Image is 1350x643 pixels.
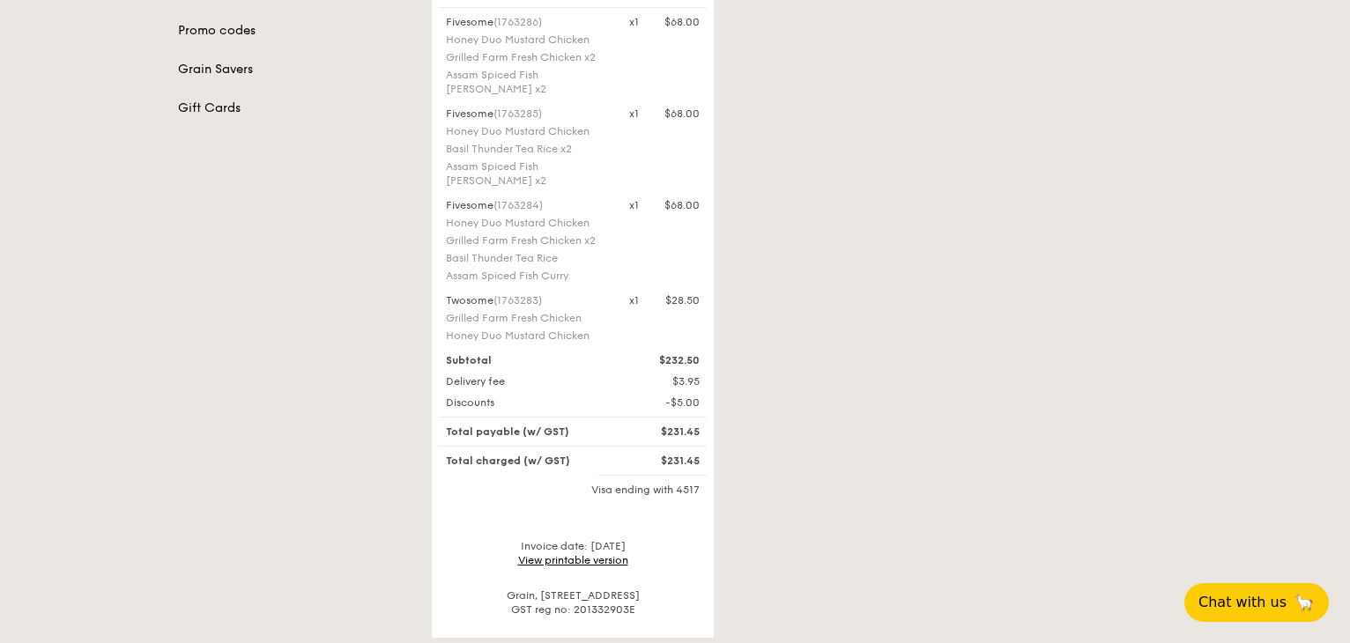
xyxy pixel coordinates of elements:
div: Fivesome [446,198,608,212]
span: 🦙 [1294,592,1315,613]
span: (1763286) [493,16,542,28]
div: $68.00 [664,107,700,121]
button: Chat with us🦙 [1184,583,1329,622]
div: $231.45 [619,454,710,468]
div: -$5.00 [619,395,710,410]
div: $28.50 [665,293,700,307]
div: Grain, [STREET_ADDRESS] GST reg no: 201332903E [439,588,707,617]
div: $231.45 [619,425,710,439]
div: Discounts [435,395,619,410]
div: Honey Duo Mustard Chicken [446,329,608,343]
div: Honey Duo Mustard Chicken [446,124,608,138]
div: Fivesome [446,15,608,29]
div: Basil Thunder Tea Rice x2 [446,142,608,156]
span: Total payable (w/ GST) [446,425,569,438]
div: Honey Duo Mustard Chicken [446,33,608,47]
a: Grain Savers [178,61,411,78]
span: (1763285) [493,107,542,120]
div: Invoice date: [DATE] [439,539,707,567]
div: $68.00 [664,198,700,212]
div: Assam Spiced Fish [PERSON_NAME] x2 [446,159,608,188]
div: Visa ending with 4517 [439,483,707,497]
div: x1 [629,107,639,121]
div: Twosome [446,293,608,307]
div: $3.95 [619,374,710,388]
a: View printable version [518,554,628,566]
div: Basil Thunder Tea Rice [446,251,608,265]
div: Assam Spiced Fish [PERSON_NAME] x2 [446,68,608,96]
div: x1 [629,198,639,212]
div: x1 [629,293,639,307]
div: Assam Spiced Fish Curry [446,269,608,283]
div: Delivery fee [435,374,619,388]
div: Honey Duo Mustard Chicken [446,216,608,230]
div: Grilled Farm Fresh Chicken [446,311,608,325]
span: (1763284) [493,199,543,211]
span: (1763283) [493,294,542,307]
a: Gift Cards [178,100,411,117]
span: Chat with us [1198,592,1287,613]
div: $232.50 [619,353,710,367]
a: Promo codes [178,22,411,40]
div: $68.00 [664,15,700,29]
div: Fivesome [446,107,608,121]
div: Grilled Farm Fresh Chicken x2 [446,50,608,64]
div: x1 [629,15,639,29]
div: Grilled Farm Fresh Chicken x2 [446,233,608,248]
div: Subtotal [435,353,619,367]
div: Total charged (w/ GST) [435,454,619,468]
